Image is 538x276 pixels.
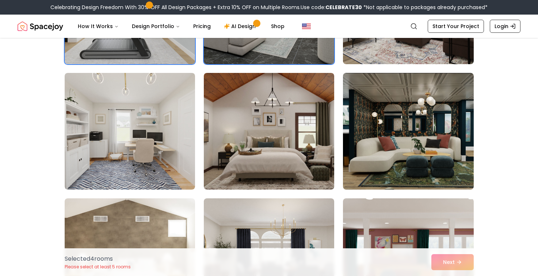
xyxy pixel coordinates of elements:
img: Room room-12 [343,73,473,190]
p: Please select at least 5 rooms [65,264,131,270]
p: Selected 4 room s [65,254,131,263]
a: AI Design [218,19,264,34]
a: Login [490,20,520,33]
img: Room room-10 [65,73,195,190]
img: Room room-11 [204,73,334,190]
a: Pricing [187,19,217,34]
div: Celebrating Design Freedom With 30% OFF All Design Packages + Extra 10% OFF on Multiple Rooms. [50,4,488,11]
nav: Main [72,19,290,34]
button: Design Portfolio [126,19,186,34]
a: Shop [265,19,290,34]
img: Spacejoy Logo [18,19,63,34]
img: United States [302,22,311,31]
span: Use code: [301,4,362,11]
a: Start Your Project [428,20,484,33]
button: How It Works [72,19,125,34]
span: *Not applicable to packages already purchased* [362,4,488,11]
a: Spacejoy [18,19,63,34]
nav: Global [18,15,520,38]
b: CELEBRATE30 [325,4,362,11]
